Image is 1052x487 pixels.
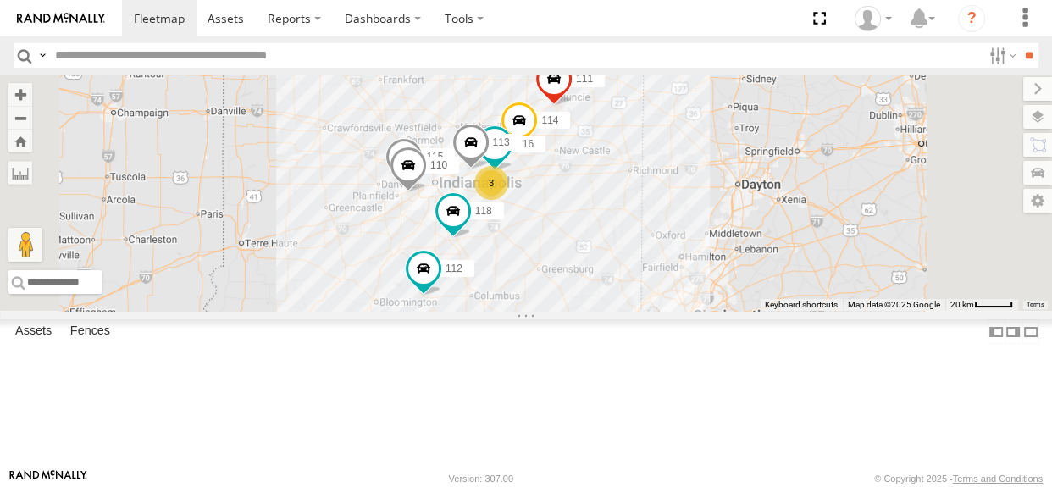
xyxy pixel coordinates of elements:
span: 20 km [950,300,974,309]
span: 118 [475,205,492,217]
span: 116 [517,138,534,150]
span: Map data ©2025 Google [848,300,940,309]
span: 111 [576,72,593,84]
label: Measure [8,161,32,185]
button: Zoom in [8,83,32,106]
button: Drag Pegman onto the map to open Street View [8,228,42,262]
a: Visit our Website [9,470,87,487]
div: Version: 307.00 [449,473,513,484]
span: 112 [446,263,462,274]
button: Zoom Home [8,130,32,152]
label: Fences [62,320,119,344]
button: Zoom out [8,106,32,130]
button: Keyboard shortcuts [765,299,838,311]
div: © Copyright 2025 - [874,473,1043,484]
span: 110 [430,159,447,171]
a: Terms and Conditions [953,473,1043,484]
label: Search Filter Options [983,43,1019,68]
span: 115 [426,150,443,162]
span: 114 [541,113,558,125]
button: Map Scale: 20 km per 42 pixels [945,299,1018,311]
label: Map Settings [1023,189,1052,213]
label: Dock Summary Table to the Left [988,319,1005,344]
a: Terms (opens in new tab) [1027,302,1044,308]
label: Dock Summary Table to the Right [1005,319,1022,344]
label: Assets [7,320,60,344]
label: Hide Summary Table [1022,319,1039,344]
div: Brandon Hickerson [849,6,898,31]
i: ? [958,5,985,32]
div: 3 [474,166,508,200]
img: rand-logo.svg [17,13,105,25]
label: Search Query [36,43,49,68]
span: 113 [493,136,510,147]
